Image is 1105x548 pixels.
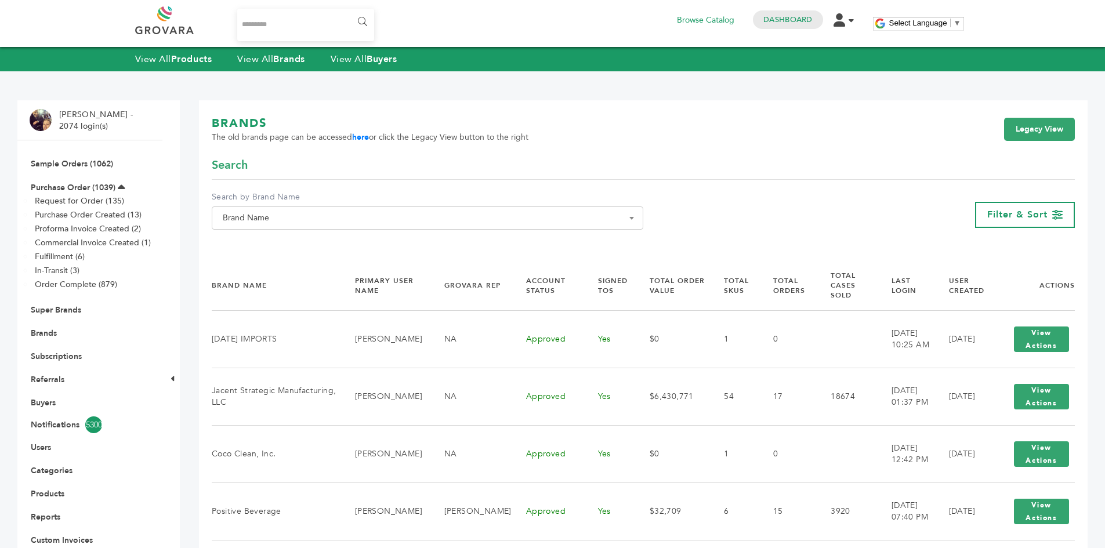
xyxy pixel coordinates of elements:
[31,374,64,385] a: Referrals
[430,368,512,425] td: NA
[763,14,812,25] a: Dashboard
[877,482,934,540] td: [DATE] 07:40 PM
[584,425,635,482] td: Yes
[212,206,643,230] span: Brand Name
[430,261,512,310] th: Grovara Rep
[934,482,994,540] td: [DATE]
[759,261,817,310] th: Total Orders
[709,425,758,482] td: 1
[31,488,64,499] a: Products
[59,109,136,132] li: [PERSON_NAME] - 2074 login(s)
[212,132,528,143] span: The old brands page can be accessed or click the Legacy View button to the right
[759,425,817,482] td: 0
[31,158,113,169] a: Sample Orders (1062)
[635,482,709,540] td: $32,709
[954,19,961,27] span: ▼
[635,310,709,368] td: $0
[677,14,734,27] a: Browse Catalog
[171,53,212,66] strong: Products
[35,237,151,248] a: Commercial Invoice Created (1)
[584,482,635,540] td: Yes
[759,482,817,540] td: 15
[35,265,79,276] a: In-Transit (3)
[709,482,758,540] td: 6
[273,53,305,66] strong: Brands
[340,310,430,368] td: [PERSON_NAME]
[512,310,584,368] td: Approved
[759,310,817,368] td: 0
[877,368,934,425] td: [DATE] 01:37 PM
[212,115,528,132] h1: BRANDS
[212,261,340,310] th: Brand Name
[877,261,934,310] th: Last Login
[987,208,1048,221] span: Filter & Sort
[635,261,709,310] th: Total Order Value
[709,368,758,425] td: 54
[31,442,51,453] a: Users
[31,351,82,362] a: Subscriptions
[212,425,340,482] td: Coco Clean, Inc.
[31,397,56,408] a: Buyers
[889,19,947,27] span: Select Language
[31,304,81,315] a: Super Brands
[35,209,142,220] a: Purchase Order Created (13)
[31,182,115,193] a: Purchase Order (1039)
[934,261,994,310] th: User Created
[1014,441,1069,467] button: View Actions
[584,368,635,425] td: Yes
[35,251,85,262] a: Fulfillment (6)
[950,19,951,27] span: ​
[237,9,375,41] input: Search...
[512,368,584,425] td: Approved
[1014,326,1069,352] button: View Actions
[816,368,876,425] td: 18674
[934,310,994,368] td: [DATE]
[35,279,117,290] a: Order Complete (879)
[31,511,60,522] a: Reports
[709,310,758,368] td: 1
[635,425,709,482] td: $0
[331,53,397,66] a: View AllBuyers
[31,416,149,433] a: Notifications5300
[934,368,994,425] td: [DATE]
[512,425,584,482] td: Approved
[212,191,643,203] label: Search by Brand Name
[340,261,430,310] th: Primary User Name
[31,535,93,546] a: Custom Invoices
[340,368,430,425] td: [PERSON_NAME]
[1014,499,1069,524] button: View Actions
[934,425,994,482] td: [DATE]
[212,157,248,173] span: Search
[816,261,876,310] th: Total Cases Sold
[340,425,430,482] td: [PERSON_NAME]
[31,465,73,476] a: Categories
[430,425,512,482] td: NA
[135,53,212,66] a: View AllProducts
[237,53,305,66] a: View AllBrands
[512,482,584,540] td: Approved
[430,482,512,540] td: [PERSON_NAME]
[85,416,102,433] span: 5300
[35,223,141,234] a: Proforma Invoice Created (2)
[212,368,340,425] td: Jacent Strategic Manufacturing, LLC
[635,368,709,425] td: $6,430,771
[367,53,397,66] strong: Buyers
[1004,118,1075,141] a: Legacy View
[584,310,635,368] td: Yes
[340,482,430,540] td: [PERSON_NAME]
[816,482,876,540] td: 3920
[512,261,584,310] th: Account Status
[994,261,1075,310] th: Actions
[584,261,635,310] th: Signed TOS
[709,261,758,310] th: Total SKUs
[877,425,934,482] td: [DATE] 12:42 PM
[352,132,369,143] a: here
[218,210,637,226] span: Brand Name
[35,195,124,206] a: Request for Order (135)
[430,310,512,368] td: NA
[212,310,340,368] td: [DATE] IMPORTS
[877,310,934,368] td: [DATE] 10:25 AM
[31,328,57,339] a: Brands
[212,482,340,540] td: Positive Beverage
[889,19,961,27] a: Select Language​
